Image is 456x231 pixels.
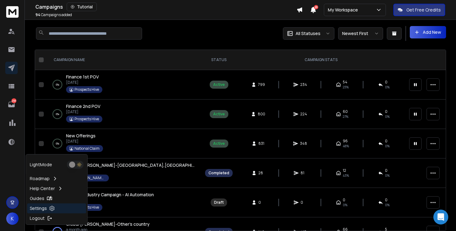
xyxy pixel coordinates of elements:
[74,175,105,180] p: [PERSON_NAME] Global
[66,139,103,144] p: [DATE]
[30,175,50,182] p: Roadmap
[27,174,86,184] a: Roadmap
[46,188,201,217] td: 0%Finance Industry Campaign - AI Automation[DATE]Prospects Hive
[6,212,19,225] button: K
[66,221,150,227] a: Global [PERSON_NAME]-Other's country
[300,82,307,87] span: 234
[46,70,201,100] td: 0%Finance 1st POV[DATE]Prospects Hive
[343,198,345,202] span: 0
[343,202,347,207] span: 0%
[66,133,96,139] a: New Offerings
[406,7,441,13] p: Get Free Credits
[301,171,307,175] span: 81
[433,210,448,224] div: Open Intercom Messenger
[66,74,99,80] a: Finance 1st POV
[258,82,265,87] span: 799
[27,203,86,213] a: Settings
[35,12,72,17] p: Campaigns added
[258,112,265,117] span: 800
[56,111,59,117] p: 0 %
[66,103,101,109] a: Finance 2nd POV
[385,114,390,119] span: 0 %
[343,80,347,85] span: 54
[67,2,97,11] button: Tutorial
[343,85,349,90] span: 23 %
[385,144,390,149] span: 0 %
[213,141,225,146] div: Active
[385,85,390,90] span: 0 %
[258,171,265,175] span: 28
[46,100,201,129] td: 0%Finance 2nd POV[DATE]Prospects Hive
[66,192,154,198] span: Finance Industry Campaign - AI Automation
[30,195,44,202] p: Guides
[343,114,348,119] span: 27 %
[258,141,265,146] span: 831
[343,168,346,173] span: 12
[27,193,86,203] a: Guides
[343,144,349,149] span: 48 %
[208,171,229,175] div: Completed
[343,139,348,144] span: 96
[56,82,59,88] p: 0 %
[46,158,201,188] td: 100%Global [PERSON_NAME]-[GEOGRAPHIC_DATA],[GEOGRAPHIC_DATA],[GEOGRAPHIC_DATA][DATE][PERSON_NAME]...
[385,109,387,114] span: 0
[30,162,52,168] p: Light Mode
[46,129,201,158] td: 0%New Offerings[DATE]National Claim
[30,205,47,211] p: Settings
[30,185,55,192] p: Help Center
[393,4,445,16] button: Get Free Credits
[385,173,390,178] span: 0 %
[296,30,320,37] p: All Statuses
[385,198,387,202] span: 0
[66,109,102,114] p: [DATE]
[5,98,18,111] a: 258
[300,141,307,146] span: 348
[27,184,86,193] a: Help Center
[214,200,224,205] div: Draft
[74,87,99,92] p: Prospects Hive
[385,168,387,173] span: 0
[35,2,297,11] div: Campaigns
[385,139,387,144] span: 0
[30,215,45,221] p: Logout
[385,80,387,85] span: 0
[343,173,349,178] span: 43 %
[314,5,318,9] span: 29
[66,162,258,168] span: Global [PERSON_NAME]-[GEOGRAPHIC_DATA],[GEOGRAPHIC_DATA],[GEOGRAPHIC_DATA]
[201,50,236,70] th: STATUS
[385,202,390,207] span: 0%
[66,192,154,198] a: Finance Industry Campaign - AI Automation
[338,27,383,40] button: Newest First
[66,80,102,85] p: [DATE]
[213,112,225,117] div: Active
[328,7,360,13] p: My Workspace
[258,200,265,205] span: 0
[56,140,59,147] p: 0 %
[74,146,100,151] p: National Claim
[410,26,446,38] button: Add New
[74,117,99,122] p: Prospects Hive
[35,12,40,17] span: 94
[213,82,225,87] div: Active
[301,200,307,205] span: 0
[236,50,405,70] th: CAMPAIGN STATS
[66,198,154,203] p: [DATE]
[46,50,201,70] th: CAMPAIGN NAME
[66,162,195,168] a: Global [PERSON_NAME]-[GEOGRAPHIC_DATA],[GEOGRAPHIC_DATA],[GEOGRAPHIC_DATA]
[11,98,16,103] p: 258
[66,168,195,173] p: [DATE]
[300,112,307,117] span: 224
[343,109,348,114] span: 60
